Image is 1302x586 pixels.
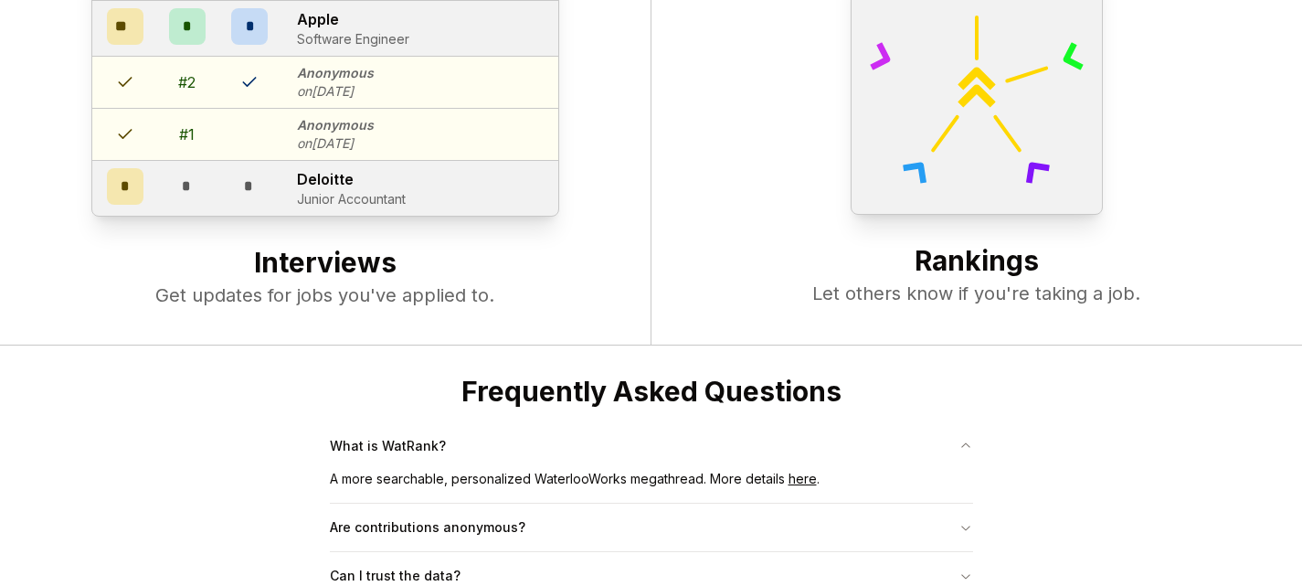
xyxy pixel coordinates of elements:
[37,282,614,308] p: Get updates for jobs you've applied to.
[330,470,973,503] div: What is WatRank?
[330,375,973,408] h2: Frequently Asked Questions
[178,71,196,93] div: # 2
[297,64,374,82] p: Anonymous
[297,116,374,134] p: Anonymous
[688,244,1266,281] h2: Rankings
[297,30,409,48] p: Software Engineer
[330,422,973,470] button: What is WatRank?
[789,471,817,486] a: here
[297,82,374,101] p: on [DATE]
[330,504,973,551] button: Are contributions anonymous?
[688,281,1266,306] p: Let others know if you're taking a job.
[297,168,406,190] p: Deloitte
[37,246,614,282] h2: Interviews
[297,8,409,30] p: Apple
[179,123,195,145] div: # 1
[330,470,973,503] div: A more searchable, personalized WaterlooWorks megathread. More details .
[297,134,374,153] p: on [DATE]
[297,190,406,208] p: Junior Accountant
